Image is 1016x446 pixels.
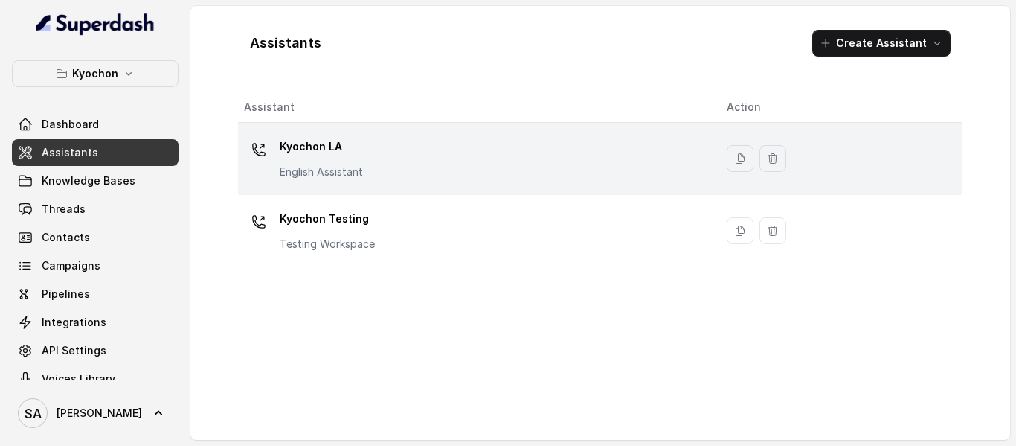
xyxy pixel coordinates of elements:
button: Kyochon [12,60,179,87]
span: [PERSON_NAME] [57,406,142,421]
p: English Assistant [280,165,363,179]
a: Threads [12,196,179,223]
a: Integrations [12,309,179,336]
th: Action [715,92,962,123]
span: API Settings [42,343,106,358]
span: Campaigns [42,258,100,273]
a: Dashboard [12,111,179,138]
a: Campaigns [12,252,179,279]
a: Pipelines [12,281,179,308]
a: Knowledge Bases [12,168,179,194]
span: Dashboard [42,117,99,132]
p: Kyochon LA [280,135,363,159]
span: Voices Library [42,372,115,386]
h1: Assistants [250,31,321,55]
th: Assistant [238,92,715,123]
span: Threads [42,202,86,217]
text: SA [25,406,42,421]
a: Contacts [12,224,179,251]
span: Integrations [42,315,106,330]
p: Kyochon Testing [280,207,375,231]
p: Kyochon [72,65,118,83]
a: Assistants [12,139,179,166]
span: Pipelines [42,287,90,302]
span: Assistants [42,145,98,160]
button: Create Assistant [812,30,951,57]
span: Knowledge Bases [42,173,135,188]
p: Testing Workspace [280,237,375,252]
span: Contacts [42,230,90,245]
a: API Settings [12,337,179,364]
img: light.svg [36,12,155,36]
a: [PERSON_NAME] [12,392,179,434]
a: Voices Library [12,366,179,392]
